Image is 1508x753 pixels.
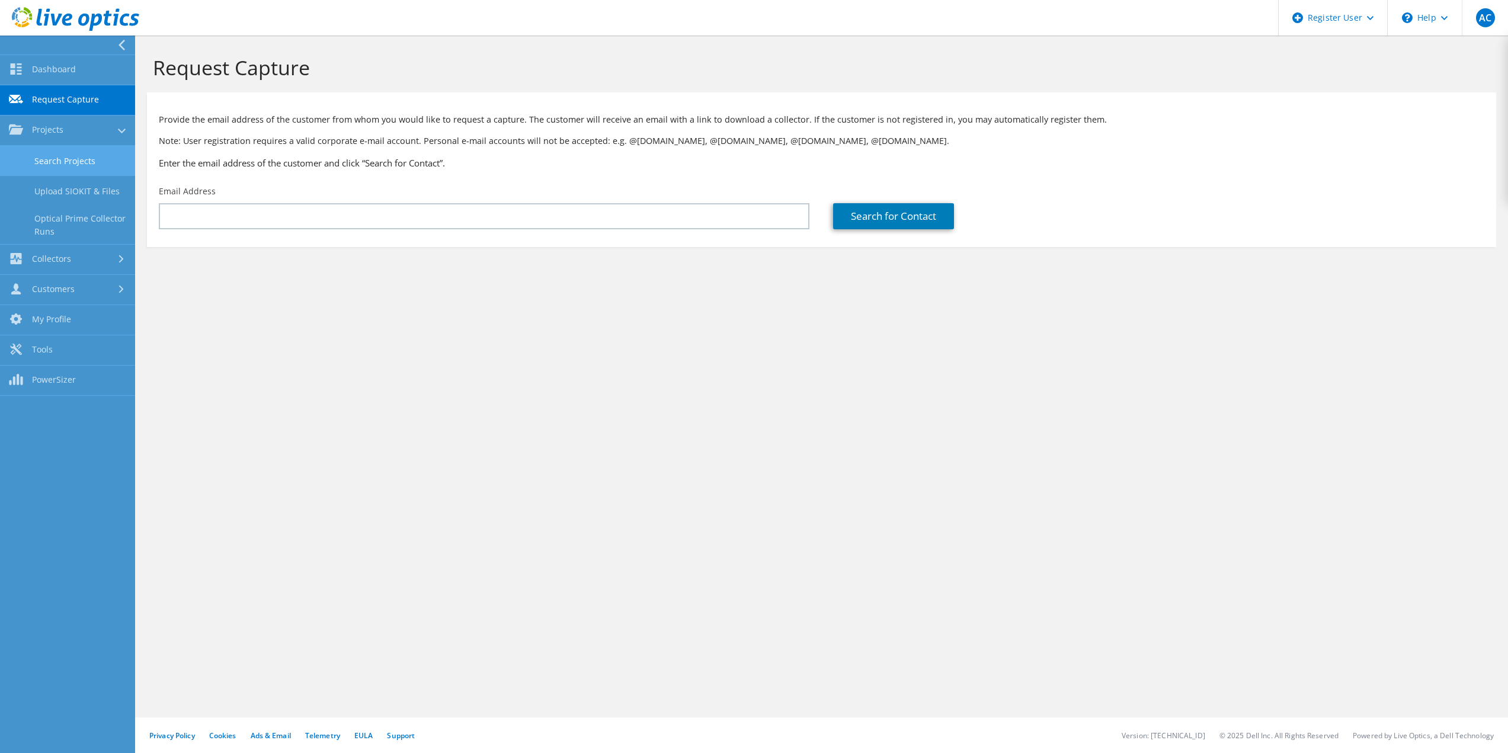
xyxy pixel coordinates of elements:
a: Support [387,730,415,741]
p: Note: User registration requires a valid corporate e-mail account. Personal e-mail accounts will ... [159,134,1484,148]
h3: Enter the email address of the customer and click “Search for Contact”. [159,156,1484,169]
span: AC [1476,8,1495,27]
li: Version: [TECHNICAL_ID] [1122,730,1205,741]
a: Search for Contact [833,203,954,229]
li: Powered by Live Optics, a Dell Technology [1353,730,1494,741]
h1: Request Capture [153,55,1484,80]
a: Privacy Policy [149,730,195,741]
a: Ads & Email [251,730,291,741]
p: Provide the email address of the customer from whom you would like to request a capture. The cust... [159,113,1484,126]
label: Email Address [159,185,216,197]
li: © 2025 Dell Inc. All Rights Reserved [1219,730,1339,741]
a: EULA [354,730,373,741]
svg: \n [1402,12,1413,23]
a: Cookies [209,730,236,741]
a: Telemetry [305,730,340,741]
